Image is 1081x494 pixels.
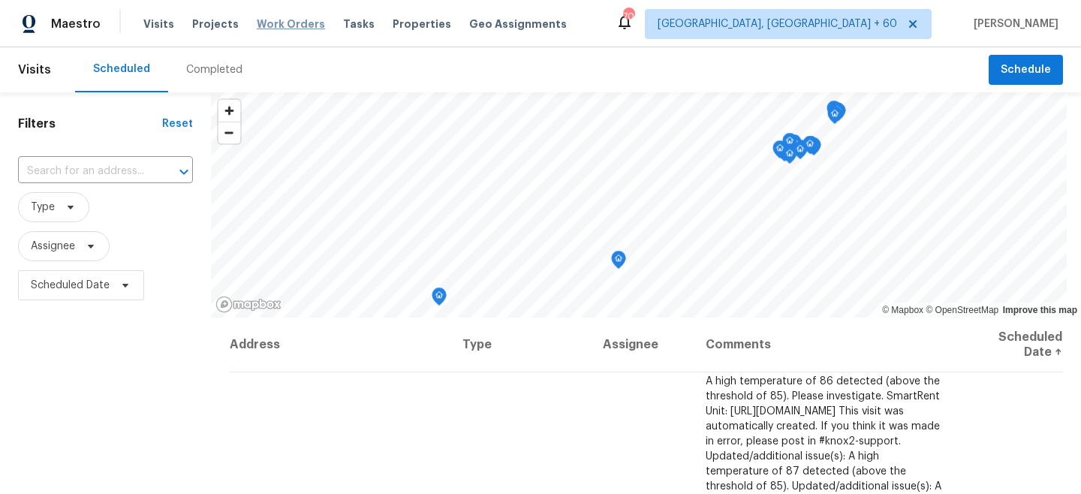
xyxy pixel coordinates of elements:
[18,116,162,131] h1: Filters
[968,17,1058,32] span: [PERSON_NAME]
[432,288,447,311] div: Map marker
[926,305,998,315] a: OpenStreetMap
[218,100,240,122] button: Zoom in
[450,318,591,372] th: Type
[469,17,567,32] span: Geo Assignments
[257,17,325,32] span: Work Orders
[186,62,242,77] div: Completed
[989,55,1063,86] button: Schedule
[343,19,375,29] span: Tasks
[956,318,1063,372] th: Scheduled Date ↑
[31,200,55,215] span: Type
[93,62,150,77] div: Scheduled
[782,146,797,169] div: Map marker
[18,160,151,183] input: Search for an address...
[1001,61,1051,80] span: Schedule
[192,17,239,32] span: Projects
[229,318,450,372] th: Address
[827,101,842,124] div: Map marker
[803,136,818,159] div: Map marker
[658,17,897,32] span: [GEOGRAPHIC_DATA], [GEOGRAPHIC_DATA] + 60
[143,17,174,32] span: Visits
[393,17,451,32] span: Properties
[18,53,51,86] span: Visits
[611,251,626,274] div: Map marker
[806,137,821,161] div: Map marker
[882,305,923,315] a: Mapbox
[831,103,846,126] div: Map marker
[782,133,797,156] div: Map marker
[173,161,194,182] button: Open
[215,296,282,313] a: Mapbox homepage
[51,17,101,32] span: Maestro
[218,122,240,143] button: Zoom out
[211,92,1067,318] canvas: Map
[793,141,808,164] div: Map marker
[31,278,110,293] span: Scheduled Date
[830,102,845,125] div: Map marker
[694,318,956,372] th: Comments
[802,136,818,159] div: Map marker
[591,318,694,372] th: Assignee
[827,106,842,129] div: Map marker
[1003,305,1077,315] a: Improve this map
[772,140,787,164] div: Map marker
[787,134,802,158] div: Map marker
[623,9,634,24] div: 700
[31,239,75,254] span: Assignee
[162,116,193,131] div: Reset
